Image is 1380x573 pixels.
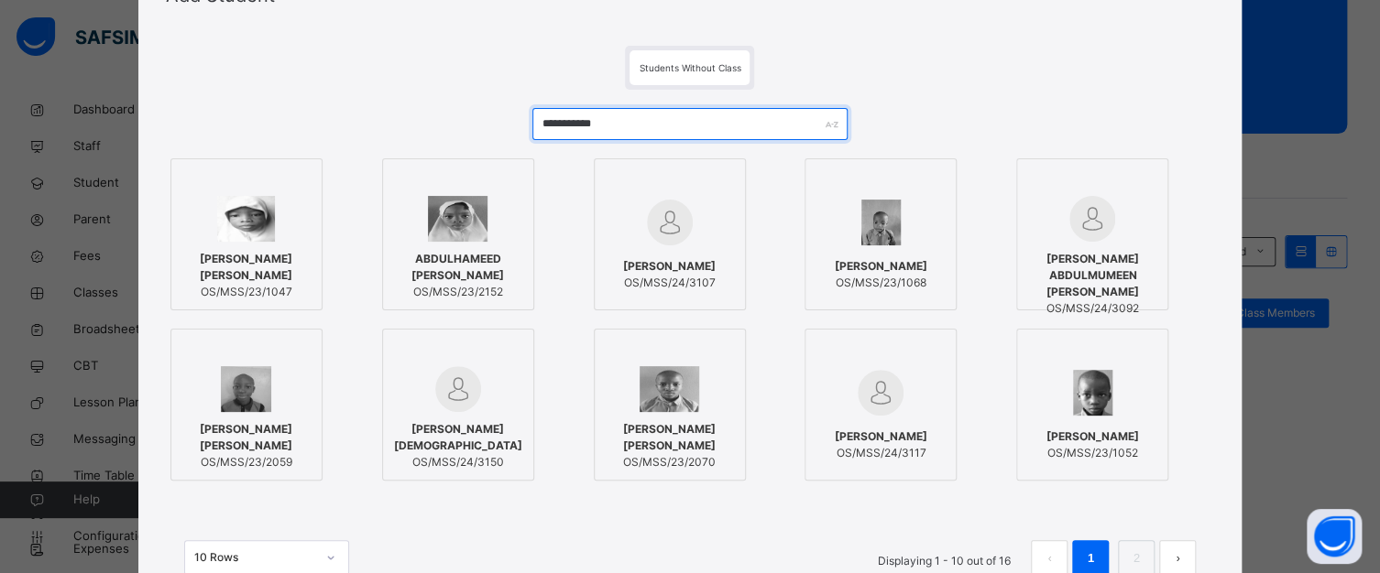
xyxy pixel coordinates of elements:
[835,445,927,461] span: OS/MSS/24/3117
[1082,546,1100,570] a: 1
[1046,428,1139,445] span: [PERSON_NAME]
[435,366,481,412] img: default.svg
[1069,196,1115,242] img: default.svg
[604,421,736,454] span: [PERSON_NAME] [PERSON_NAME]
[1073,370,1113,416] img: OS_MSS_23_1052.png
[392,251,524,284] span: ABDULHAMEED [PERSON_NAME]
[392,284,524,300] span: OS/MSS/23/2152
[639,62,740,73] span: Students Without Class
[181,454,312,470] span: OS/MSS/23/2059
[392,454,524,470] span: OS/MSS/24/3150
[835,258,927,275] span: [PERSON_NAME]
[835,428,927,445] span: [PERSON_NAME]
[1026,251,1158,300] span: [PERSON_NAME] ABDULMUMEEN [PERSON_NAME]
[1026,300,1158,317] span: OS/MSS/24/3092
[858,370,904,416] img: default.svg
[428,196,487,242] img: OS_MSS_23_2152.png
[181,251,312,284] span: [PERSON_NAME] [PERSON_NAME]
[623,275,716,291] span: OS/MSS/24/3107
[181,421,312,454] span: [PERSON_NAME] [PERSON_NAME]
[640,366,699,412] img: OS_MSS_23_2070.png
[194,549,315,566] div: 10 Rows
[623,258,716,275] span: [PERSON_NAME]
[835,275,927,291] span: OS/MSS/23/1068
[1307,509,1362,564] button: Open asap
[1046,445,1139,461] span: OS/MSS/23/1052
[604,454,736,470] span: OS/MSS/23/2070
[392,421,524,454] span: [PERSON_NAME][DEMOGRAPHIC_DATA]
[221,366,270,412] img: OS_MSS_23_2059.png
[1128,546,1145,570] a: 2
[217,196,276,242] img: OS_MSS_23_1047.png
[647,200,693,245] img: default.svg
[861,200,902,245] img: OS_MSS_23_1068.png
[181,284,312,300] span: OS/MSS/23/1047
